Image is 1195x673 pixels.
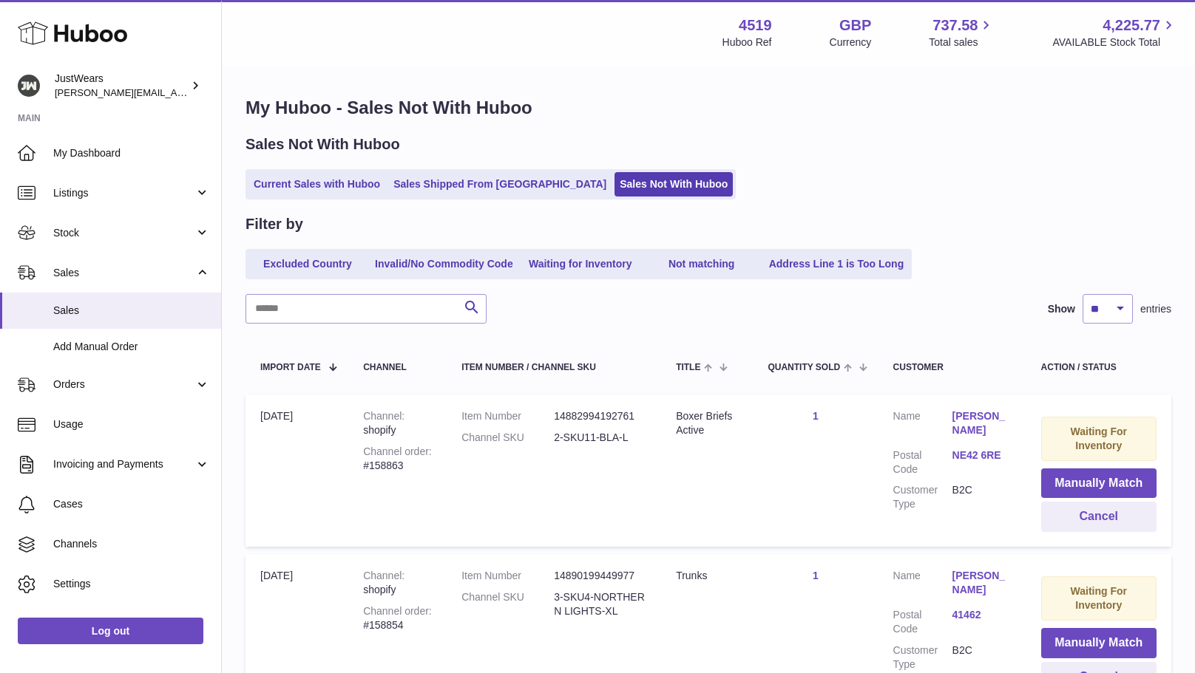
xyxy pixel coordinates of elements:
[722,35,772,49] div: Huboo Ref
[554,431,646,445] dd: 2-SKU11-BLA-L
[1071,426,1127,451] strong: Waiting For Inventory
[1041,468,1157,499] button: Manually Match
[246,394,348,547] td: [DATE]
[952,409,1012,437] a: [PERSON_NAME]
[521,252,640,276] a: Waiting for Inventory
[643,252,761,276] a: Not matching
[363,570,404,581] strong: Channel
[363,445,432,457] strong: Channel order
[18,618,203,644] a: Log out
[55,72,188,100] div: JustWears
[461,409,554,423] dt: Item Number
[246,96,1171,120] h1: My Huboo - Sales Not With Huboo
[388,172,612,197] a: Sales Shipped From [GEOGRAPHIC_DATA]
[248,172,385,197] a: Current Sales with Huboo
[53,146,210,160] span: My Dashboard
[53,537,210,551] span: Channels
[248,252,367,276] a: Excluded Country
[813,570,819,581] a: 1
[615,172,733,197] a: Sales Not With Huboo
[363,569,432,597] div: shopify
[893,448,952,476] dt: Postal Code
[929,16,995,49] a: 737.58 Total sales
[554,590,646,618] dd: 3-SKU4-NORTHERN LIGHTS-XL
[893,569,952,601] dt: Name
[370,252,518,276] a: Invalid/No Commodity Code
[893,643,952,672] dt: Customer Type
[830,35,872,49] div: Currency
[53,577,210,591] span: Settings
[1041,628,1157,658] button: Manually Match
[839,16,871,35] strong: GBP
[952,643,1012,672] dd: B2C
[1140,302,1171,316] span: entries
[53,304,210,318] span: Sales
[768,363,840,372] span: Quantity Sold
[53,417,210,431] span: Usage
[461,590,554,618] dt: Channel SKU
[952,483,1012,511] dd: B2C
[53,340,210,354] span: Add Manual Order
[1041,363,1157,372] div: Action / Status
[363,604,432,632] div: #158854
[893,608,952,636] dt: Postal Code
[676,569,738,583] div: Trunks
[554,409,646,423] dd: 14882994192761
[461,569,554,583] dt: Item Number
[55,86,297,98] span: [PERSON_NAME][EMAIL_ADDRESS][DOMAIN_NAME]
[1048,302,1075,316] label: Show
[363,410,404,422] strong: Channel
[932,16,978,35] span: 737.58
[363,409,432,437] div: shopify
[813,410,819,422] a: 1
[53,186,194,200] span: Listings
[929,35,995,49] span: Total sales
[461,431,554,445] dt: Channel SKU
[952,569,1012,597] a: [PERSON_NAME]
[246,134,400,154] h2: Sales Not With Huboo
[246,214,303,234] h2: Filter by
[53,226,194,240] span: Stock
[952,448,1012,462] a: NE42 6RE
[554,569,646,583] dd: 14890199449977
[363,363,432,372] div: Channel
[53,497,210,511] span: Cases
[893,409,952,441] dt: Name
[461,363,646,372] div: Item Number / Channel SKU
[1041,502,1157,532] button: Cancel
[1071,585,1127,611] strong: Waiting For Inventory
[53,457,194,471] span: Invoicing and Payments
[1103,16,1160,35] span: 4,225.77
[764,252,910,276] a: Address Line 1 is Too Long
[1052,35,1177,49] span: AVAILABLE Stock Total
[363,605,432,617] strong: Channel order
[676,409,738,437] div: Boxer Briefs Active
[739,16,772,35] strong: 4519
[952,608,1012,622] a: 41462
[260,363,321,372] span: Import date
[1052,16,1177,49] a: 4,225.77 AVAILABLE Stock Total
[676,363,700,372] span: Title
[893,363,1012,372] div: Customer
[53,266,194,280] span: Sales
[18,75,40,97] img: josh@just-wears.com
[53,378,194,392] span: Orders
[363,445,432,473] div: #158863
[893,483,952,511] dt: Customer Type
